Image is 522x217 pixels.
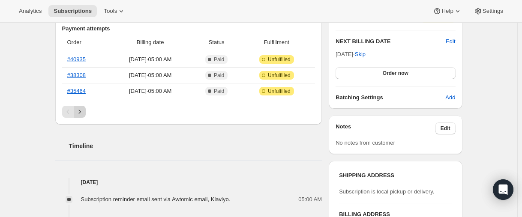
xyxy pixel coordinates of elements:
[336,122,435,134] h3: Notes
[336,140,395,146] span: No notes from customer
[62,24,315,33] h2: Payment attempts
[111,87,190,95] span: [DATE] · 05:00 AM
[69,142,322,150] h2: Timeline
[14,5,47,17] button: Analytics
[440,91,460,104] button: Add
[336,37,446,46] h2: NEXT BILLING DATE
[339,188,434,195] span: Subscription is local pickup or delivery.
[469,5,508,17] button: Settings
[355,50,366,59] span: Skip
[383,70,408,77] span: Order now
[99,5,131,17] button: Tools
[214,88,224,95] span: Paid
[54,8,92,15] span: Subscriptions
[67,56,86,62] a: #40935
[336,67,455,79] button: Order now
[268,72,291,79] span: Unfulfilled
[214,56,224,63] span: Paid
[428,5,467,17] button: Help
[111,71,190,80] span: [DATE] · 05:00 AM
[111,38,190,47] span: Billing date
[81,196,231,202] span: Subscription reminder email sent via Awtomic email, Klaviyo.
[111,55,190,64] span: [DATE] · 05:00 AM
[441,8,453,15] span: Help
[48,5,97,17] button: Subscriptions
[214,72,224,79] span: Paid
[19,8,42,15] span: Analytics
[67,88,86,94] a: #35464
[298,195,322,204] span: 05:00 AM
[55,178,322,187] h4: [DATE]
[339,171,452,180] h3: SHIPPING ADDRESS
[62,33,108,52] th: Order
[493,179,513,200] div: Open Intercom Messenger
[67,72,86,78] a: #38308
[62,106,315,118] nav: Pagination
[445,93,455,102] span: Add
[74,106,86,118] button: Next
[441,125,450,132] span: Edit
[350,48,371,61] button: Skip
[268,88,291,95] span: Unfulfilled
[268,56,291,63] span: Unfulfilled
[336,93,445,102] h6: Batching Settings
[336,51,366,57] span: [DATE] ·
[243,38,310,47] span: Fulfillment
[435,122,456,134] button: Edit
[104,8,117,15] span: Tools
[195,38,238,47] span: Status
[446,37,455,46] button: Edit
[483,8,503,15] span: Settings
